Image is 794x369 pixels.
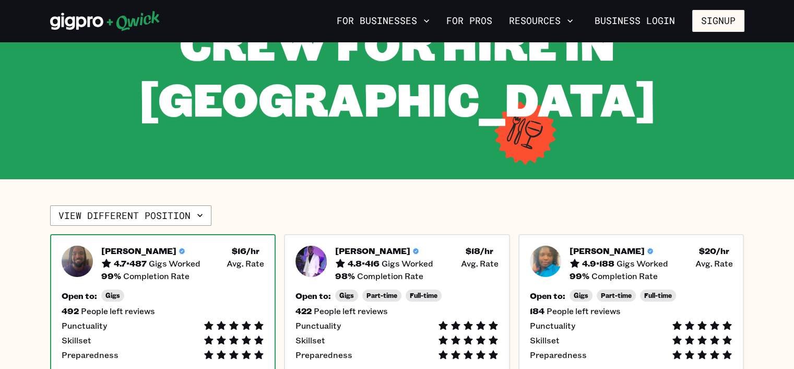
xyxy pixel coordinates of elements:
span: Punctuality [530,320,575,331]
span: Punctuality [295,320,341,331]
h5: [PERSON_NAME] [570,246,645,256]
button: View different position [50,205,211,226]
span: Gigs [339,292,354,299]
span: Skillset [530,335,560,345]
span: People left reviews [314,306,388,316]
h5: 4.8 • 416 [348,258,380,269]
span: Gigs Worked [382,258,433,269]
span: Full-time [410,292,437,299]
span: Avg. Rate [227,258,264,269]
h5: 98 % [335,271,355,281]
h5: 422 [295,306,312,316]
span: People left reviews [81,306,155,316]
span: Preparedness [530,350,587,360]
h5: 184 [530,306,544,316]
span: Gigs Worked [149,258,200,269]
span: Completion Rate [357,271,423,281]
h5: 4.9 • 188 [582,258,614,269]
span: Preparedness [295,350,352,360]
span: Completion Rate [123,271,189,281]
span: Gigs [574,292,588,299]
h5: $ 20 /hr [698,246,729,256]
img: Pro headshot [295,246,327,277]
span: Part-time [601,292,632,299]
span: Gigs [105,292,120,299]
h5: Open to: [62,291,97,301]
img: Pro headshot [530,246,561,277]
span: Skillset [62,335,91,345]
h5: $ 16 /hr [232,246,259,256]
h5: $ 18 /hr [466,246,493,256]
button: Resources [505,12,577,30]
span: Part-time [366,292,397,299]
h5: 99 % [570,271,589,281]
span: Avg. Rate [695,258,732,269]
h5: 99 % [101,271,121,281]
span: People left reviews [547,306,621,316]
h5: 4.7 • 487 [114,258,147,269]
h5: [PERSON_NAME] [101,246,176,256]
h5: 492 [62,306,79,316]
span: Completion Rate [591,271,658,281]
span: Avg. Rate [461,258,499,269]
h5: Open to: [530,291,565,301]
a: Business Login [586,10,684,32]
span: Preparedness [62,350,118,360]
button: Signup [692,10,744,32]
h5: [PERSON_NAME] [335,246,410,256]
button: For Businesses [333,12,434,30]
img: Pro headshot [62,246,93,277]
span: Full-time [644,292,672,299]
h5: Open to: [295,291,331,301]
a: For Pros [442,12,496,30]
span: Skillset [295,335,325,345]
span: Punctuality [62,320,107,331]
span: Gigs Worked [617,258,668,269]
